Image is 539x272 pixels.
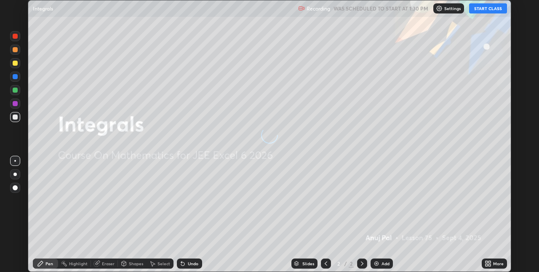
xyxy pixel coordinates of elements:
[298,5,305,12] img: recording.375f2c34.svg
[373,260,380,267] img: add-slide-button
[188,261,198,266] div: Undo
[307,5,330,12] p: Recording
[129,261,143,266] div: Shapes
[349,260,354,267] div: 2
[334,5,428,12] h5: WAS SCHEDULED TO START AT 1:30 PM
[302,261,314,266] div: Slides
[102,261,115,266] div: Eraser
[493,261,504,266] div: More
[45,261,53,266] div: Pen
[436,5,443,12] img: class-settings-icons
[33,5,53,12] p: Integrals
[382,261,390,266] div: Add
[469,3,507,13] button: START CLASS
[344,261,347,266] div: /
[69,261,88,266] div: Highlight
[157,261,170,266] div: Select
[334,261,343,266] div: 2
[444,6,461,11] p: Settings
